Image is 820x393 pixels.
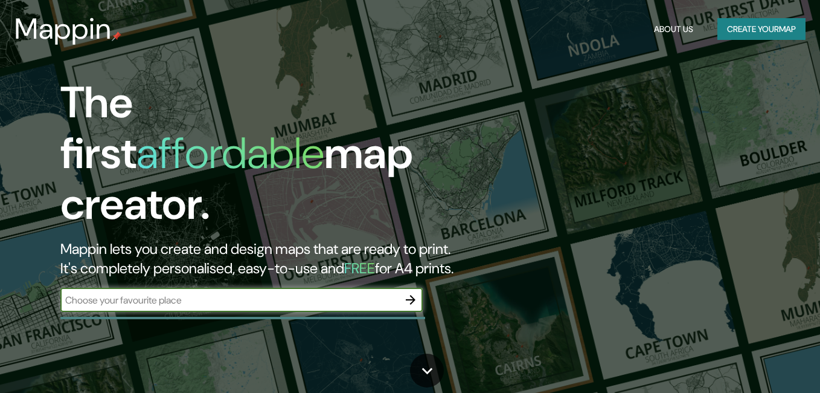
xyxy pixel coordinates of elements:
[112,31,121,41] img: mappin-pin
[717,18,806,41] button: Create yourmap
[60,77,470,239] h1: The first map creator.
[649,18,698,41] button: About Us
[60,239,470,278] h2: Mappin lets you create and design maps that are ready to print. It's completely personalised, eas...
[344,259,375,278] h5: FREE
[60,293,399,307] input: Choose your favourite place
[136,125,324,181] h1: affordable
[14,12,112,46] h3: Mappin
